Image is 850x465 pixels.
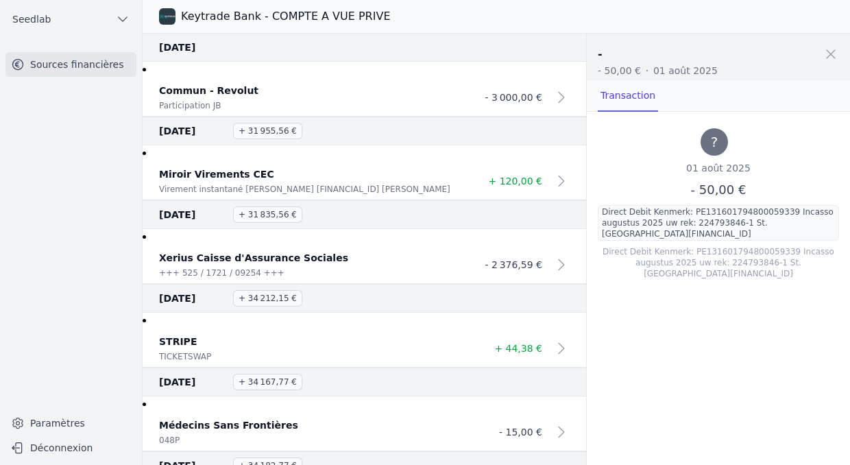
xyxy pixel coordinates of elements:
[598,64,839,77] p: - 50,00 € 01 août 2025
[598,46,603,62] h2: -
[233,290,302,307] span: + 34 212,15 €
[5,437,136,459] button: Déconnexion
[159,417,460,433] p: Médecins Sans Frontières
[159,433,460,447] p: 048P
[159,333,460,350] p: STRIPE
[598,246,839,279] div: Direct Debit Kenmerk: PE131601794800059339 Incasso augustus 2025 uw rek: 224793846-1 St. [GEOGRAP...
[233,123,302,139] span: + 31 955,56 €
[691,182,746,197] span: - 50,00 €
[485,92,542,103] span: - 3 000,00 €
[159,250,460,266] p: Xerius Caisse d'Assurance Sociales
[499,427,542,438] span: - 15,00 €
[5,412,136,434] a: Paramètres
[159,374,225,390] span: [DATE]
[143,413,586,451] a: Médecins Sans Frontières 048P - 15,00 €
[686,161,751,175] div: 01 août 2025
[598,205,839,241] p: Direct Debit Kenmerk: PE131601794800059339 Incasso augustus 2025 uw rek: 224793846-1 St. [GEOGRAP...
[159,290,225,307] span: [DATE]
[159,39,225,56] span: [DATE]
[711,132,718,152] span: ?
[233,206,302,223] span: + 31 835,56 €
[159,350,460,363] p: TICKETSWAP
[181,8,391,25] h3: Keytrade Bank - COMPTE A VUE PRIVE
[143,162,586,200] a: Miroir Virements CEC Virement instantané [PERSON_NAME] [FINANCIAL_ID] [PERSON_NAME] + 120,00 €
[233,374,302,390] span: + 34 167,77 €
[12,12,51,26] span: Seedlab
[143,246,586,284] a: Xerius Caisse d'Assurance Sociales +++ 525 / 1721 / 09254 +++ - 2 376,59 €
[159,82,460,99] p: Commun - Revolut
[143,78,586,117] a: Commun - Revolut Participation JB - 3 000,00 €
[143,329,586,368] a: STRIPE TICKETSWAP + 44,38 €
[159,182,460,196] p: Virement instantané [PERSON_NAME] [FINANCIAL_ID] [PERSON_NAME]
[488,176,542,187] span: + 120,00 €
[159,99,460,112] p: Participation JB
[159,266,460,280] p: +++ 525 / 1721 / 09254 +++
[159,8,175,25] img: Keytrade Bank - COMPTE A VUE PRIVE
[598,80,658,112] a: Transaction
[159,166,460,182] p: Miroir Virements CEC
[5,52,136,77] a: Sources financières
[159,123,225,139] span: [DATE]
[5,8,136,30] button: Seedlab
[494,343,542,354] span: + 44,38 €
[485,259,542,270] span: - 2 376,59 €
[159,206,225,223] span: [DATE]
